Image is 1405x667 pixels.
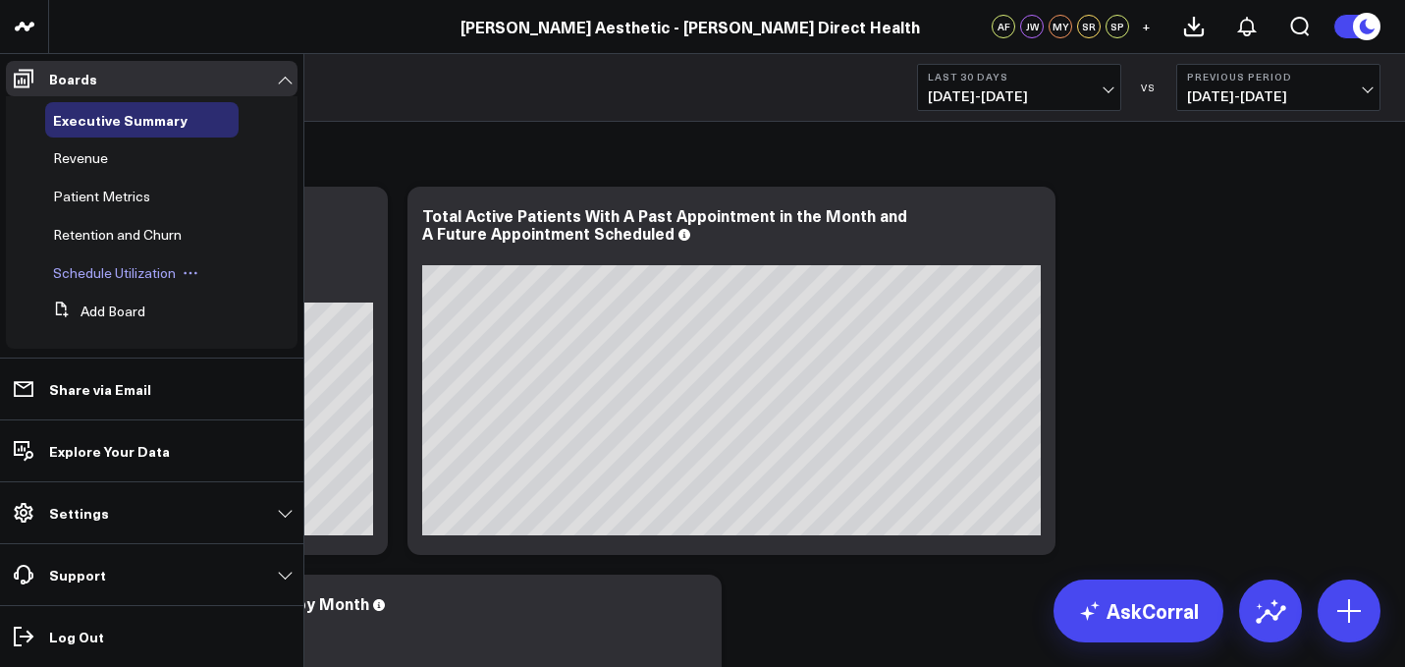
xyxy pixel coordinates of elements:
[1054,580,1223,642] a: AskCorral
[1134,15,1158,38] button: +
[928,88,1110,104] span: [DATE] - [DATE]
[53,112,188,128] a: Executive Summary
[49,443,170,459] p: Explore Your Data
[1049,15,1072,38] div: MY
[49,381,151,397] p: Share via Email
[49,629,104,644] p: Log Out
[49,505,109,521] p: Settings
[53,150,108,166] a: Revenue
[53,110,188,130] span: Executive Summary
[422,204,907,244] div: Total Active Patients With A Past Appointment in the Month and A Future Appointment Scheduled
[53,227,182,243] a: Retention and Churn
[45,294,145,329] button: Add Board
[53,187,150,205] span: Patient Metrics
[53,148,108,167] span: Revenue
[1106,15,1129,38] div: SP
[49,71,97,86] p: Boards
[1131,82,1166,93] div: VS
[1187,88,1370,104] span: [DATE] - [DATE]
[1142,20,1151,33] span: +
[992,15,1015,38] div: AF
[1020,15,1044,38] div: JW
[928,71,1110,83] b: Last 30 Days
[53,265,176,281] a: Schedule Utilization
[49,567,106,583] p: Support
[53,189,150,204] a: Patient Metrics
[53,263,176,282] span: Schedule Utilization
[1176,64,1380,111] button: Previous Period[DATE]-[DATE]
[917,64,1121,111] button: Last 30 Days[DATE]-[DATE]
[1187,71,1370,83] b: Previous Period
[1077,15,1101,38] div: SR
[53,225,182,244] span: Retention and Churn
[460,16,920,37] a: [PERSON_NAME] Aesthetic - [PERSON_NAME] Direct Health
[6,619,297,654] a: Log Out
